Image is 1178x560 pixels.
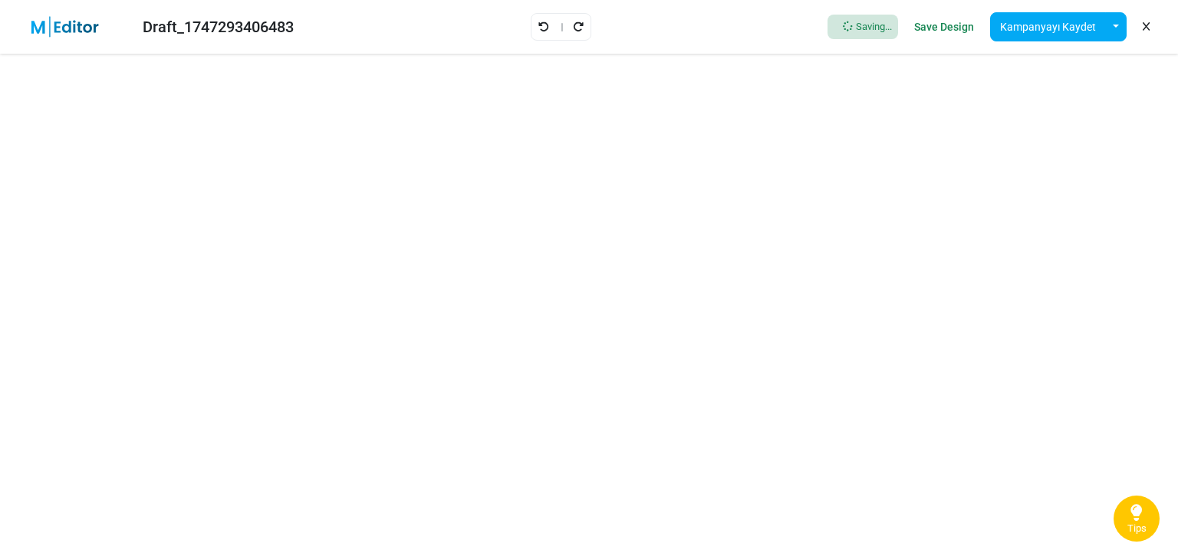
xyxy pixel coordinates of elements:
a: Yeniden Uygula [572,17,584,37]
span: Saving... [834,21,892,33]
button: Kampanyayı Kaydet [990,12,1106,41]
a: Save Design [910,14,978,40]
span: Tips [1127,522,1147,535]
div: Draft_1747293406483 [143,15,294,38]
a: Geri Al [538,17,550,37]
